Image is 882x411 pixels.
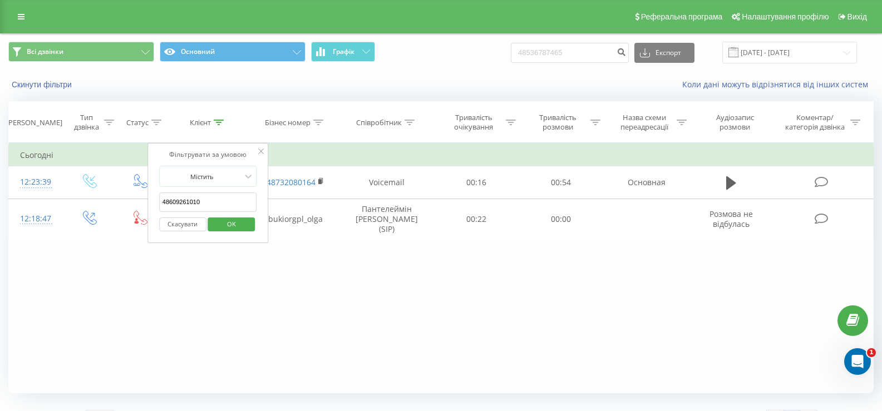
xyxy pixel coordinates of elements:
[20,208,52,230] div: 12:18:47
[252,199,339,240] td: bukiorgpl_olga
[6,118,62,127] div: [PERSON_NAME]
[216,215,247,232] span: OK
[159,192,257,212] input: Введіть значення
[160,42,306,62] button: Основний
[159,217,206,231] button: Скасувати
[8,80,77,90] button: Скинути фільтри
[709,209,753,229] span: Розмова не відбулась
[603,166,691,199] td: Основная
[333,48,354,56] span: Графік
[511,43,629,63] input: Пошук за номером
[434,166,519,199] td: 00:16
[20,171,52,193] div: 12:23:39
[72,113,101,132] div: Тип дзвінка
[27,47,63,56] span: Всі дзвінки
[356,118,402,127] div: Співробітник
[267,177,316,187] a: 48732080164
[126,118,149,127] div: Статус
[9,144,874,166] td: Сьогодні
[701,113,769,132] div: Аудіозапис розмови
[8,42,154,62] button: Всі дзвінки
[190,118,211,127] div: Клієнт
[434,199,519,240] td: 00:22
[159,149,257,160] div: Фільтрувати за умовою
[519,199,603,240] td: 00:00
[339,166,434,199] td: Voicemail
[519,166,603,199] td: 00:54
[867,348,876,357] span: 1
[844,348,871,375] iframe: Intercom live chat
[782,113,847,132] div: Коментар/категорія дзвінка
[847,12,867,21] span: Вихід
[529,113,588,132] div: Тривалість розмови
[742,12,829,21] span: Налаштування профілю
[444,113,503,132] div: Тривалість очікування
[682,79,874,90] a: Коли дані можуть відрізнятися вiд інших систем
[634,43,694,63] button: Експорт
[311,42,375,62] button: Графік
[614,113,674,132] div: Назва схеми переадресації
[265,118,311,127] div: Бізнес номер
[339,199,434,240] td: Пантелеймін [PERSON_NAME] (SIP)
[641,12,723,21] span: Реферальна програма
[208,217,255,231] button: OK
